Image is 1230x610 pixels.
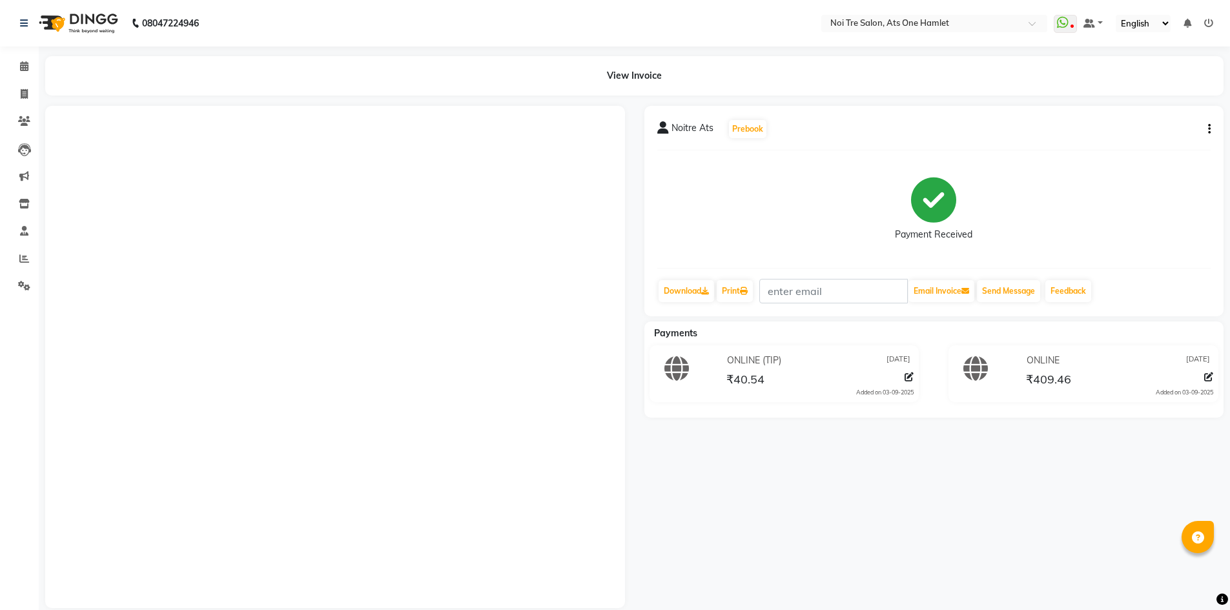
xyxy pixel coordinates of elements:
[33,5,121,41] img: logo
[1027,354,1060,367] span: ONLINE
[1186,354,1210,367] span: [DATE]
[977,280,1040,302] button: Send Message
[1156,388,1213,397] div: Added on 03-09-2025
[1176,558,1217,597] iframe: chat widget
[142,5,199,41] b: 08047224946
[759,279,908,303] input: enter email
[659,280,714,302] a: Download
[856,388,914,397] div: Added on 03-09-2025
[727,354,781,367] span: ONLINE (TIP)
[895,228,972,241] div: Payment Received
[717,280,753,302] a: Print
[1026,372,1071,390] span: ₹409.46
[726,372,764,390] span: ₹40.54
[887,354,910,367] span: [DATE]
[45,56,1224,96] div: View Invoice
[671,121,713,139] span: Noitre Ats
[729,120,766,138] button: Prebook
[1045,280,1091,302] a: Feedback
[908,280,974,302] button: Email Invoice
[654,327,697,339] span: Payments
